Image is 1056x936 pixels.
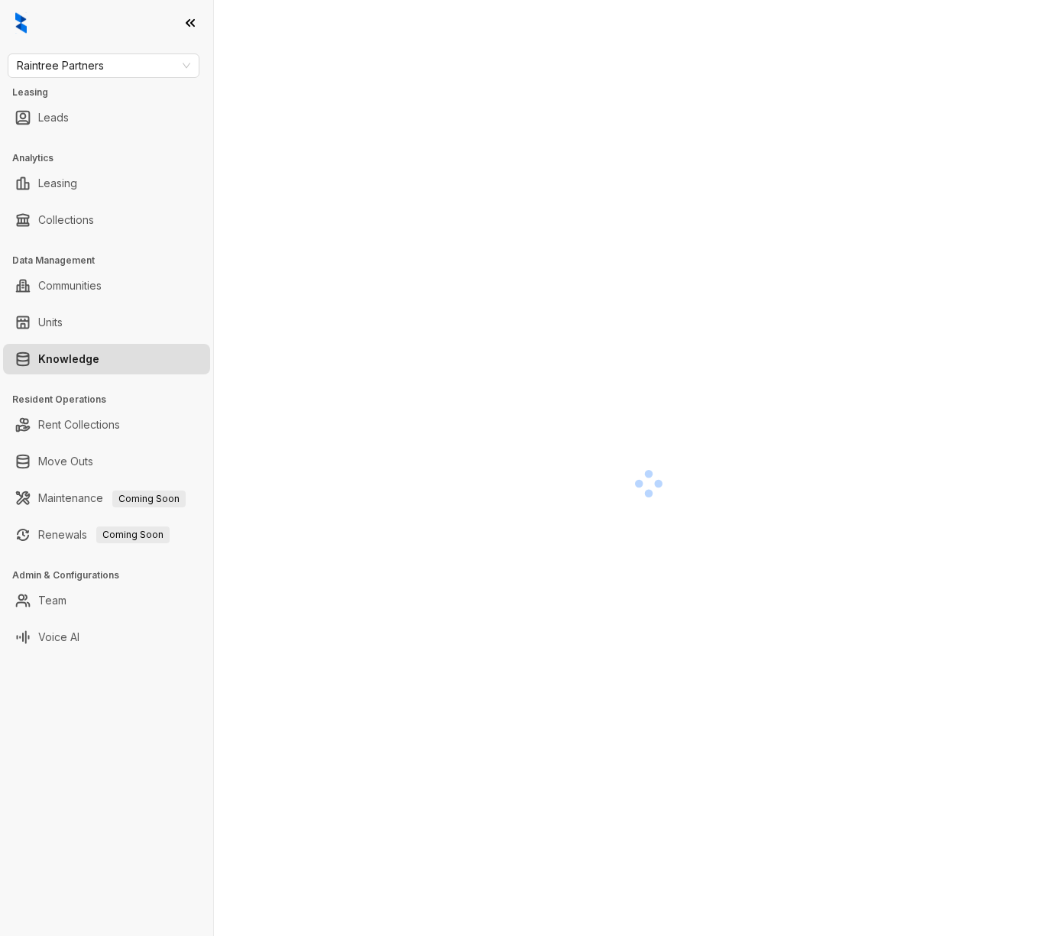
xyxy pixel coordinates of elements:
[3,483,210,513] li: Maintenance
[3,205,210,235] li: Collections
[112,491,186,507] span: Coming Soon
[12,393,213,406] h3: Resident Operations
[3,585,210,616] li: Team
[3,102,210,133] li: Leads
[12,254,213,267] h3: Data Management
[38,585,66,616] a: Team
[38,307,63,338] a: Units
[12,86,213,99] h3: Leasing
[3,410,210,440] li: Rent Collections
[3,307,210,338] li: Units
[38,446,93,477] a: Move Outs
[15,12,27,34] img: logo
[3,168,210,199] li: Leasing
[38,622,79,653] a: Voice AI
[38,168,77,199] a: Leasing
[38,102,69,133] a: Leads
[38,344,99,374] a: Knowledge
[38,270,102,301] a: Communities
[17,54,190,77] span: Raintree Partners
[3,270,210,301] li: Communities
[12,151,213,165] h3: Analytics
[3,622,210,653] li: Voice AI
[3,344,210,374] li: Knowledge
[96,526,170,543] span: Coming Soon
[3,446,210,477] li: Move Outs
[12,568,213,582] h3: Admin & Configurations
[38,410,120,440] a: Rent Collections
[3,520,210,550] li: Renewals
[38,520,170,550] a: RenewalsComing Soon
[38,205,94,235] a: Collections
